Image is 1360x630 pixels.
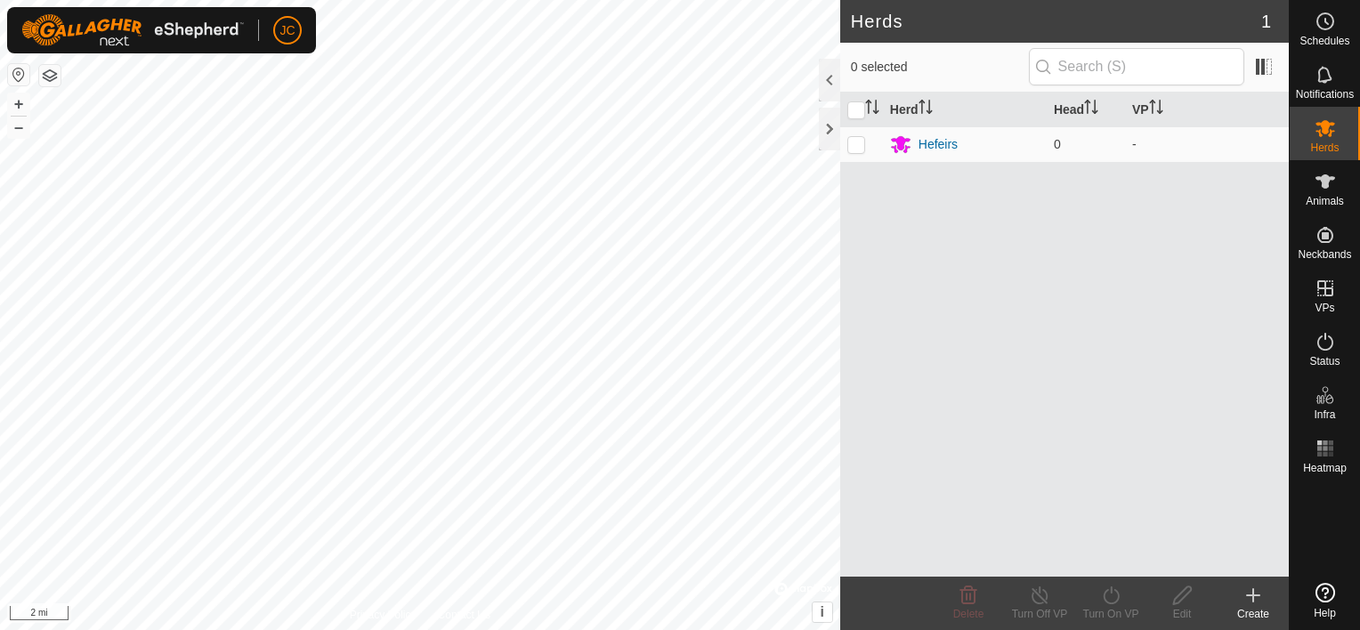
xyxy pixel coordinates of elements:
p-sorticon: Activate to sort [919,102,933,117]
th: Herd [883,93,1047,127]
span: Schedules [1299,36,1349,46]
div: Turn Off VP [1004,606,1075,622]
a: Privacy Policy [350,607,417,623]
div: Hefeirs [919,135,958,154]
button: + [8,93,29,115]
span: Infra [1314,409,1335,420]
span: Heatmap [1303,463,1347,473]
p-sorticon: Activate to sort [865,102,879,117]
span: Status [1309,356,1340,367]
p-sorticon: Activate to sort [1149,102,1163,117]
div: Create [1218,606,1289,622]
input: Search (S) [1029,48,1244,85]
span: Neckbands [1298,249,1351,260]
span: Animals [1306,196,1344,206]
span: 0 selected [851,58,1029,77]
p-sorticon: Activate to sort [1084,102,1098,117]
th: VP [1125,93,1289,127]
td: - [1125,126,1289,162]
th: Head [1047,93,1125,127]
span: JC [279,21,295,40]
h2: Herds [851,11,1261,32]
div: Edit [1146,606,1218,622]
button: – [8,117,29,138]
div: Turn On VP [1075,606,1146,622]
span: Herds [1310,142,1339,153]
span: i [821,604,824,619]
button: i [813,602,832,622]
button: Reset Map [8,64,29,85]
a: Contact Us [438,607,490,623]
span: 1 [1261,8,1271,35]
span: VPs [1315,303,1334,313]
span: Notifications [1296,89,1354,100]
span: 0 [1054,137,1061,151]
span: Help [1314,608,1336,618]
img: Gallagher Logo [21,14,244,46]
a: Help [1290,576,1360,626]
span: Delete [953,608,984,620]
button: Map Layers [39,65,61,86]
